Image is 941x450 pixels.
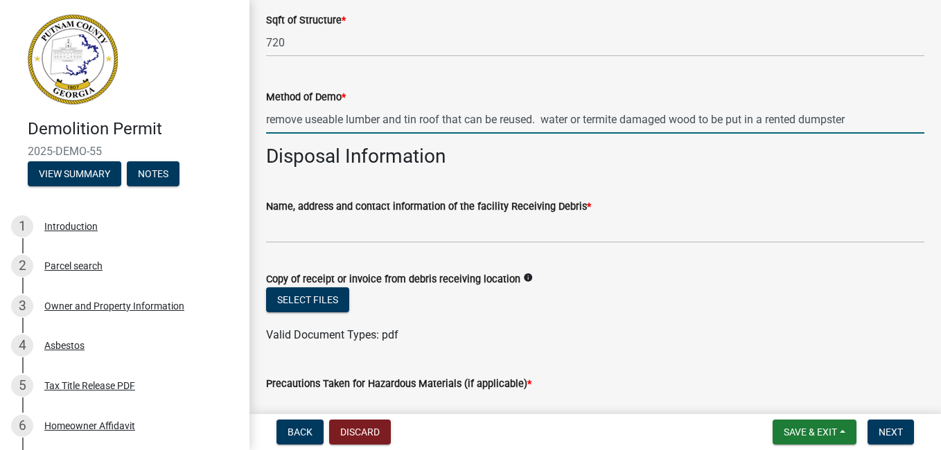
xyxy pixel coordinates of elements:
button: Back [276,420,324,444]
button: Next [868,420,914,444]
label: Copy of receipt or invoice from debris receiving location [266,275,520,285]
div: Homeowner Affidavit [44,421,135,431]
button: Save & Exit [773,420,856,444]
span: 2025-DEMO-55 [28,145,222,158]
label: Sqft of Structure [266,16,346,26]
div: 4 [11,334,33,357]
button: Discard [329,420,391,444]
h3: Disposal Information [266,145,924,168]
button: View Summary [28,161,121,186]
div: Tax Title Release PDF [44,381,135,390]
div: 1 [11,215,33,237]
div: 5 [11,375,33,397]
div: Asbestos [44,341,85,350]
span: Valid Document Types: pdf [266,328,398,341]
span: Save & Exit [784,426,837,438]
div: 2 [11,255,33,277]
i: info [523,273,533,282]
div: 6 [11,415,33,437]
div: Owner and Property Information [44,301,184,311]
h4: Demolition Permit [28,119,238,139]
wm-modal-confirm: Summary [28,169,121,180]
img: Putnam County, Georgia [28,15,118,105]
button: Notes [127,161,179,186]
span: Back [288,426,313,438]
label: Method of Demo [266,93,346,102]
label: Name, address and contact information of the facility Receiving Debris [266,202,591,212]
button: Select files [266,287,349,312]
span: Next [879,426,903,438]
div: Parcel search [44,261,103,271]
wm-modal-confirm: Notes [127,169,179,180]
label: Precautions Taken for Hazardous Materials (if applicable) [266,379,531,389]
div: Introduction [44,222,98,231]
div: 3 [11,295,33,317]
